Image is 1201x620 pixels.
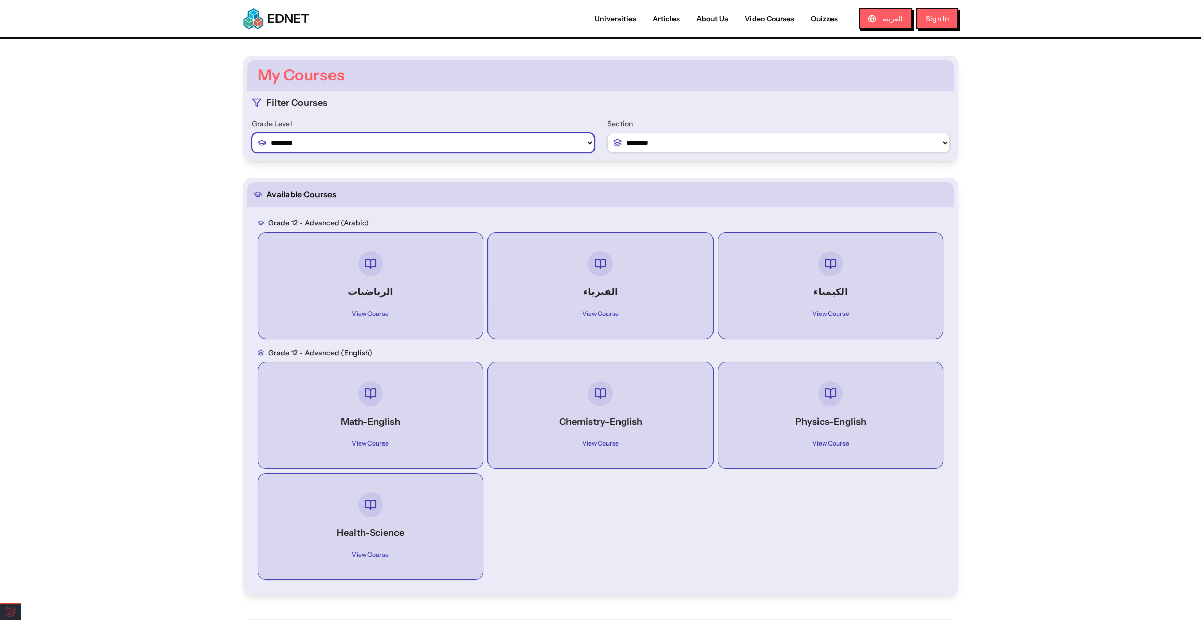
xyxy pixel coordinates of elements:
[644,14,688,24] a: Articles
[267,482,475,571] a: Health-ScienceView Course
[916,8,958,29] button: Sign In
[859,8,912,29] button: العربية
[586,14,644,24] a: Universities
[267,241,475,330] a: الرياضياتView Course
[277,525,465,540] h4: Health-Science
[496,241,705,330] a: الفيزياءView Course
[277,285,465,299] h4: الرياضيات
[576,307,625,320] span: View Course
[688,14,736,24] a: About Us
[267,371,475,460] a: Math-EnglishView Course
[267,10,309,27] span: EDNET
[576,437,625,450] span: View Course
[737,414,925,429] h4: Physics-English
[496,371,705,460] a: Chemistry-EnglishView Course
[258,66,944,85] h1: My Courses
[507,414,694,429] h4: Chemistry-English
[737,285,925,299] h4: الكيمياء
[727,371,935,460] a: Physics-EnglishView Course
[277,414,465,429] h4: Math-English
[243,8,309,29] a: EDNETEDNET
[266,188,336,200] span: Available Courses
[266,96,327,110] h2: Filter Courses
[268,347,372,358] h3: Grade 12 - advanced (English)
[607,118,950,129] label: Section
[268,218,369,228] h3: Grade 12 - advanced (Arabic)
[806,437,855,450] span: View Course
[346,307,395,320] span: View Course
[736,14,802,24] a: Video Courses
[243,8,264,29] img: EDNET
[806,307,855,320] span: View Course
[252,118,595,129] label: Grade Level
[346,437,395,450] span: View Course
[802,14,846,24] a: Quizzes
[346,548,395,561] span: View Course
[727,241,935,330] a: الكيمياءView Course
[507,285,694,299] h4: الفيزياء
